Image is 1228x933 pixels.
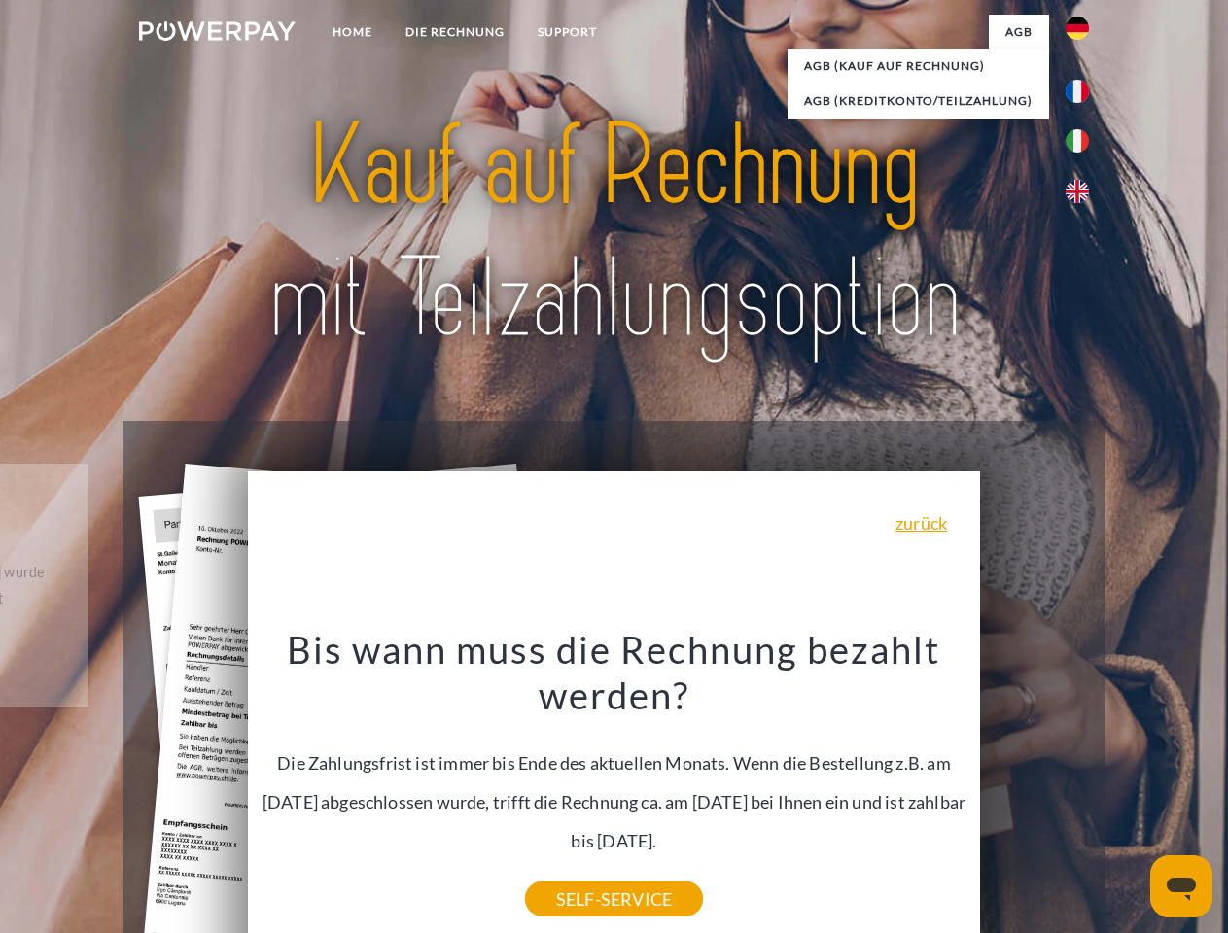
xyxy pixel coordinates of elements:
[389,15,521,50] a: DIE RECHNUNG
[316,15,389,50] a: Home
[788,49,1049,84] a: AGB (Kauf auf Rechnung)
[186,93,1042,372] img: title-powerpay_de.svg
[1066,129,1089,153] img: it
[1066,80,1089,103] img: fr
[1150,855,1212,917] iframe: Schaltfläche zum Öffnen des Messaging-Fensters
[260,626,969,899] div: Die Zahlungsfrist ist immer bis Ende des aktuellen Monats. Wenn die Bestellung z.B. am [DATE] abg...
[521,15,614,50] a: SUPPORT
[989,15,1049,50] a: agb
[1066,180,1089,203] img: en
[139,21,296,41] img: logo-powerpay-white.svg
[525,881,703,916] a: SELF-SERVICE
[895,514,947,532] a: zurück
[1066,17,1089,40] img: de
[788,84,1049,119] a: AGB (Kreditkonto/Teilzahlung)
[260,626,969,719] h3: Bis wann muss die Rechnung bezahlt werden?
